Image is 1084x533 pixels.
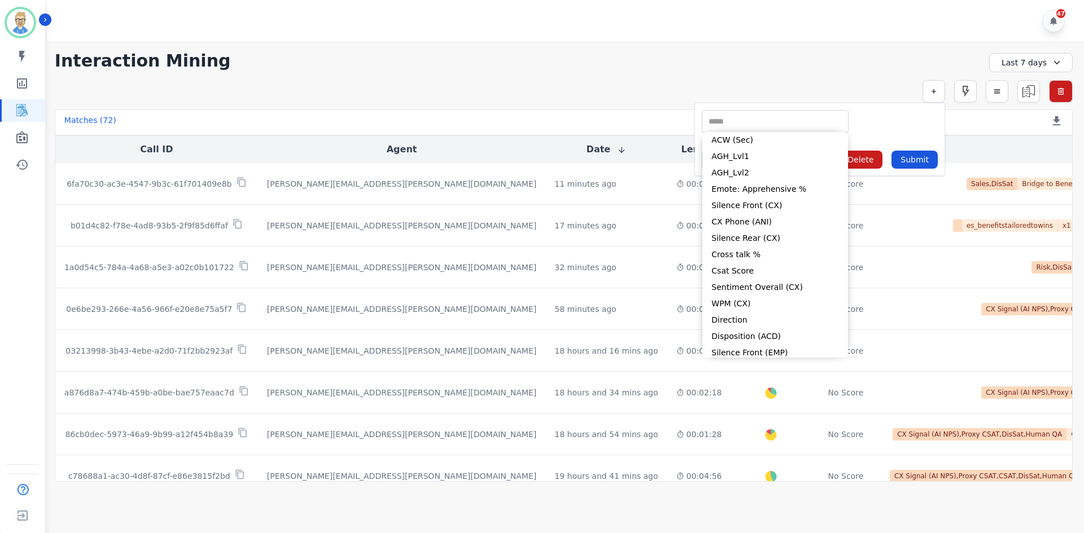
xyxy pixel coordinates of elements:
[140,143,173,156] button: Call ID
[554,387,658,398] div: 18 hours and 34 mins ago
[676,345,722,356] div: 00:00:05
[71,220,228,231] p: b01d4c82-f78e-4ad8-93b5-2f9f85d6ffaf
[267,178,536,190] div: [PERSON_NAME][EMAIL_ADDRESS][PERSON_NAME][DOMAIN_NAME]
[702,148,848,165] li: AGH_Lvl1
[267,303,536,315] div: [PERSON_NAME][EMAIL_ADDRESS][PERSON_NAME][DOMAIN_NAME]
[989,53,1073,72] div: Last 7 days
[554,178,616,190] div: 11 minutes ago
[676,303,722,315] div: 00:03:01
[554,345,658,356] div: 18 hours and 16 mins ago
[828,470,864,482] div: No Score
[681,143,717,156] button: Length
[890,470,1083,482] span: CX Signal (AI NPS),Proxy CSAT,CSAT,DisSat,Human QA
[65,345,233,356] p: 03213998-3b43-4ebe-a2d0-71f2bb2923af
[676,387,722,398] div: 00:02:18
[64,262,234,273] p: 1a0d54c5-784a-4a68-a5e3-a02c0b101722
[587,143,627,156] button: Date
[702,132,848,148] li: ACW (Sec)
[702,214,848,230] li: CX Phone (ANI)
[64,387,234,398] p: a876d8a7-474b-459b-a0be-bae757eaac7d
[702,246,848,263] li: Cross talk %
[267,345,536,356] div: [PERSON_NAME][EMAIL_ADDRESS][PERSON_NAME][DOMAIN_NAME]
[65,429,233,440] p: 86cb0dec-5973-46a9-9b99-a12f454b8a39
[7,9,34,36] img: Bordered avatar
[554,470,658,482] div: 19 hours and 41 mins ago
[66,303,232,315] p: 0e6be293-266e-4a56-966f-e20e8e75a5f7
[891,151,938,169] button: Submit
[1031,261,1078,274] span: Risk,DisSat
[702,328,848,345] li: Disposition (ACD)
[267,429,536,440] div: [PERSON_NAME][EMAIL_ADDRESS][PERSON_NAME][DOMAIN_NAME]
[702,263,848,279] li: Csat Score
[68,470,230,482] p: c78688a1-ac30-4d8f-87cf-e86e3815f2bd
[676,178,722,190] div: 00:01:00
[702,181,848,197] li: Emote: Apprehensive %
[267,470,536,482] div: [PERSON_NAME][EMAIL_ADDRESS][PERSON_NAME][DOMAIN_NAME]
[702,312,848,328] li: Direction
[962,219,1058,232] span: es_benefitstailoredtowins
[702,197,848,214] li: Silence Front (CX)
[67,178,231,190] p: 6fa70c30-ac3e-4547-9b3c-61f701409e8b
[676,429,722,440] div: 00:01:28
[702,279,848,296] li: Sentiment Overall (CX)
[838,151,882,169] button: Delete
[702,345,848,361] li: Silence Front (EMP)
[267,262,536,273] div: [PERSON_NAME][EMAIL_ADDRESS][PERSON_NAME][DOMAIN_NAME]
[64,114,116,130] div: Matches ( 72 )
[702,165,848,181] li: AGH_Lvl2
[55,51,231,71] h1: Interaction Mining
[828,387,864,398] div: No Score
[267,387,536,398] div: [PERSON_NAME][EMAIL_ADDRESS][PERSON_NAME][DOMAIN_NAME]
[387,143,417,156] button: Agent
[702,230,848,246] li: Silence Rear (CX)
[1058,219,1076,232] span: x 1
[1056,9,1065,18] div: 47
[554,262,616,273] div: 32 minutes ago
[554,429,658,440] div: 18 hours and 54 mins ago
[676,220,722,231] div: 00:04:36
[554,303,616,315] div: 58 minutes ago
[676,470,722,482] div: 00:04:56
[967,178,1017,190] span: Sales,DisSat
[702,296,848,312] li: WPM (CX)
[267,220,536,231] div: [PERSON_NAME][EMAIL_ADDRESS][PERSON_NAME][DOMAIN_NAME]
[554,220,616,231] div: 17 minutes ago
[828,429,864,440] div: No Score
[893,428,1066,441] span: CX Signal (AI NPS),Proxy CSAT,DisSat,Human QA
[705,116,846,127] ul: selected options
[676,262,722,273] div: 00:05:31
